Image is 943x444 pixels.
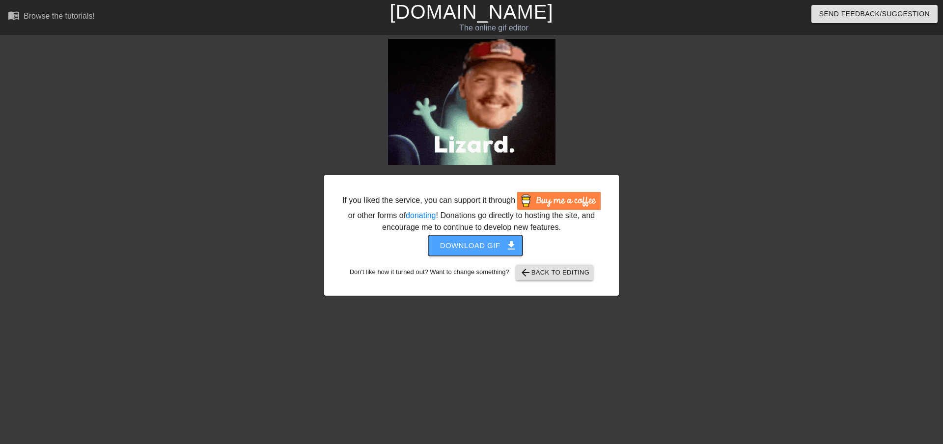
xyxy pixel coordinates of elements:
[388,39,555,165] img: EiFdK68o.gif
[420,241,523,249] a: Download gif
[339,265,604,280] div: Don't like how it turned out? Want to change something?
[24,12,95,20] div: Browse the tutorials!
[406,211,436,220] a: donating
[520,267,531,278] span: arrow_back
[811,5,938,23] button: Send Feedback/Suggestion
[520,267,590,278] span: Back to Editing
[516,265,594,280] button: Back to Editing
[8,9,95,25] a: Browse the tutorials!
[505,240,517,251] span: get_app
[341,192,602,233] div: If you liked the service, you can support it through or other forms of ! Donations go directly to...
[819,8,930,20] span: Send Feedback/Suggestion
[440,239,511,252] span: Download gif
[389,1,553,23] a: [DOMAIN_NAME]
[319,22,668,34] div: The online gif editor
[8,9,20,21] span: menu_book
[517,192,601,210] img: Buy Me A Coffee
[428,235,523,256] button: Download gif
